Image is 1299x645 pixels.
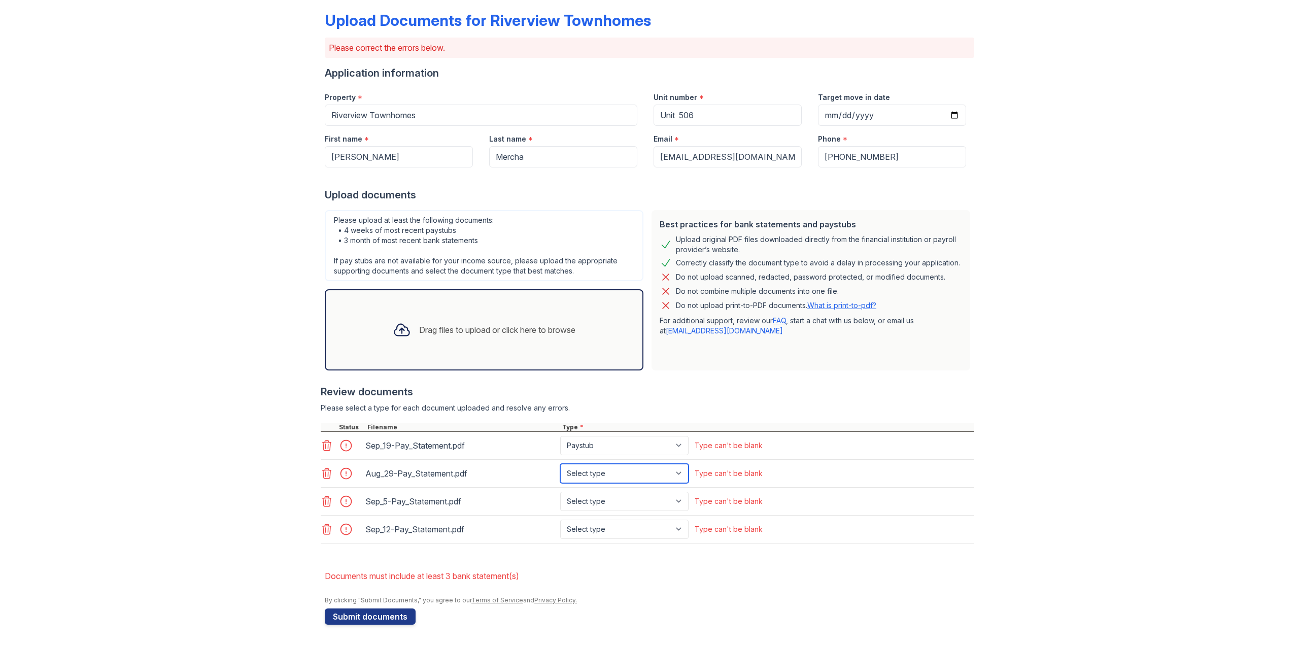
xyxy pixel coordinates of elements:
[654,92,697,103] label: Unit number
[325,608,416,625] button: Submit documents
[365,521,556,537] div: Sep_12-Pay_Statement.pdf
[325,11,651,29] div: Upload Documents for Riverview Townhomes
[325,188,974,202] div: Upload documents
[654,134,672,144] label: Email
[325,566,974,586] li: Documents must include at least 3 bank statement(s)
[321,403,974,413] div: Please select a type for each document uploaded and resolve any errors.
[325,596,974,604] div: By clicking "Submit Documents," you agree to our and
[365,493,556,510] div: Sep_5-Pay_Statement.pdf
[807,301,876,310] a: What is print-to-pdf?
[676,234,962,255] div: Upload original PDF files downloaded directly from the financial institution or payroll provider’...
[818,134,841,144] label: Phone
[325,210,643,281] div: Please upload at least the following documents: • 4 weeks of most recent paystubs • 3 month of mo...
[676,300,876,311] p: Do not upload print-to-PDF documents.
[695,468,763,479] div: Type can't be blank
[471,596,523,604] a: Terms of Service
[337,423,365,431] div: Status
[660,316,962,336] p: For additional support, review our , start a chat with us below, or email us at
[666,326,783,335] a: [EMAIL_ADDRESS][DOMAIN_NAME]
[489,134,526,144] label: Last name
[325,134,362,144] label: First name
[419,324,575,336] div: Drag files to upload or click here to browse
[329,42,970,54] p: Please correct the errors below.
[534,596,577,604] a: Privacy Policy.
[773,316,786,325] a: FAQ
[695,496,763,506] div: Type can't be blank
[818,92,890,103] label: Target move in date
[695,524,763,534] div: Type can't be blank
[676,271,945,283] div: Do not upload scanned, redacted, password protected, or modified documents.
[325,66,974,80] div: Application information
[560,423,974,431] div: Type
[695,440,763,451] div: Type can't be blank
[325,92,356,103] label: Property
[676,285,839,297] div: Do not combine multiple documents into one file.
[365,465,556,482] div: Aug_29-Pay_Statement.pdf
[660,218,962,230] div: Best practices for bank statements and paystubs
[676,257,960,269] div: Correctly classify the document type to avoid a delay in processing your application.
[321,385,974,399] div: Review documents
[365,437,556,454] div: Sep_19-Pay_Statement.pdf
[365,423,560,431] div: Filename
